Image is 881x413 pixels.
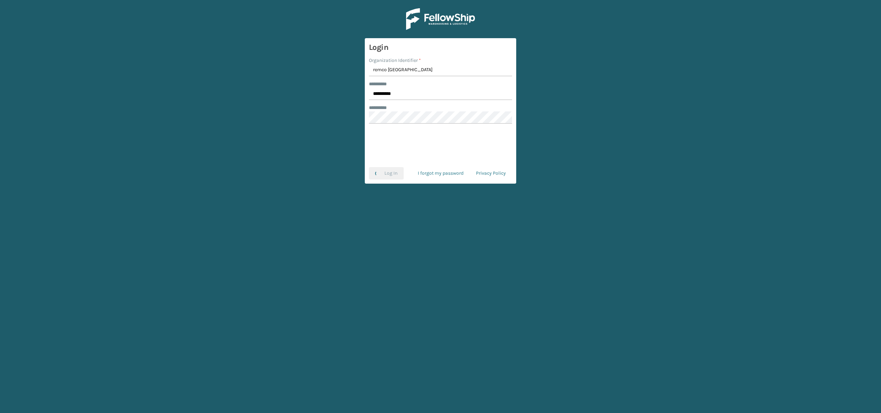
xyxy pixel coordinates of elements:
button: Log In [369,167,404,180]
a: I forgot my password [412,167,470,180]
label: Organization Identifier [369,57,421,64]
iframe: reCAPTCHA [388,132,493,159]
img: Logo [406,8,475,30]
a: Privacy Policy [470,167,512,180]
h3: Login [369,42,512,53]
